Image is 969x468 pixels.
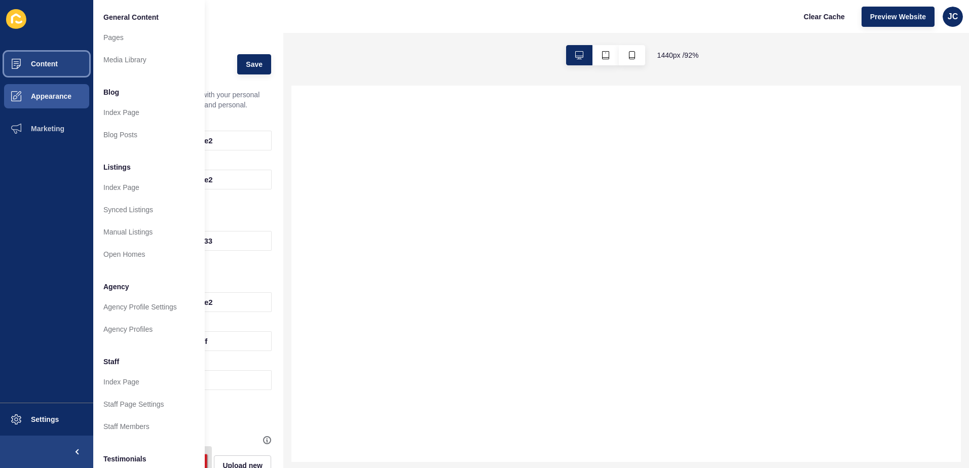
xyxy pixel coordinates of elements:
a: Manual Listings [93,221,205,243]
a: Staff Members [93,415,205,438]
a: Agency Profile Settings [93,296,205,318]
span: Preview Website [870,12,926,22]
a: Index Page [93,371,205,393]
button: Preview Website [862,7,935,27]
span: Testimonials [103,454,146,464]
a: Index Page [93,176,205,199]
span: 1440 px / 92 % [657,50,699,60]
span: JC [948,12,958,22]
span: Agency [103,282,129,292]
span: Staff [103,357,119,367]
span: Listings [103,162,131,172]
button: Save [237,54,271,74]
a: Index Page [93,101,205,124]
a: Pages [93,26,205,49]
a: Open Homes [93,243,205,265]
button: Clear Cache [795,7,853,27]
a: Media Library [93,49,205,71]
span: Clear Cache [804,12,845,22]
span: Blog [103,87,119,97]
a: Agency Profiles [93,318,205,340]
a: Synced Listings [93,199,205,221]
span: General Content [103,12,159,22]
span: Save [246,59,263,69]
a: Blog Posts [93,124,205,146]
a: Staff Page Settings [93,393,205,415]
